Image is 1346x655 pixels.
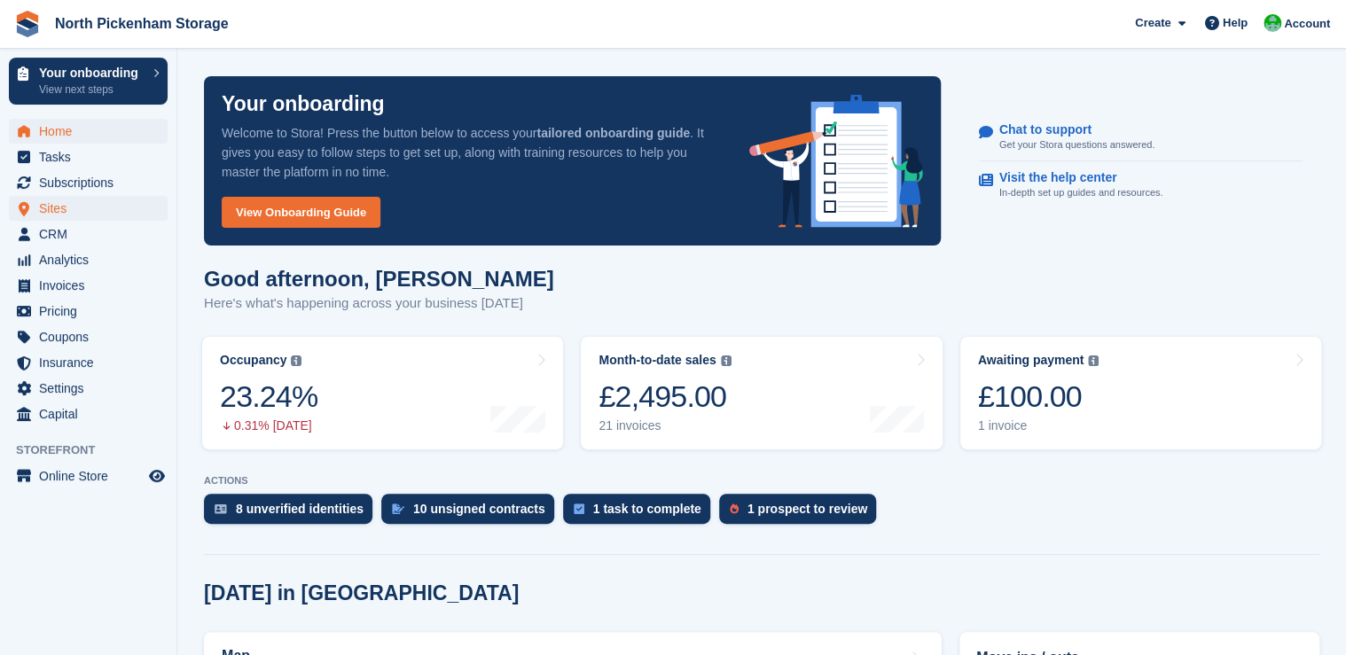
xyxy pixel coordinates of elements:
[9,196,168,221] a: menu
[721,355,732,366] img: icon-info-grey-7440780725fd019a000dd9b08b2336e03edf1995a4989e88bcd33f0948082b44.svg
[39,273,145,298] span: Invoices
[215,503,227,514] img: verify_identity-adf6edd0f0f0b5bbfe63781bf79b02c33cf7c696d77639b501bdc392416b5a36.svg
[39,402,145,426] span: Capital
[222,197,380,228] a: View Onboarding Guide
[146,465,168,487] a: Preview store
[39,82,145,97] p: View next steps
[1284,15,1330,33] span: Account
[222,123,721,182] p: Welcome to Stora! Press the button below to access your . It gives you easy to follow steps to ge...
[39,247,145,272] span: Analytics
[9,170,168,195] a: menu
[9,324,168,349] a: menu
[999,170,1149,185] p: Visit the help center
[563,494,719,533] a: 1 task to complete
[204,475,1319,487] p: ACTIONS
[39,350,145,375] span: Insurance
[749,95,923,228] img: onboarding-info-6c161a55d2c0e0a8cae90662b2fe09162a5109e8cc188191df67fb4f79e88e88.svg
[978,418,1099,433] div: 1 invoice
[999,137,1154,152] p: Get your Stora questions answered.
[978,353,1084,368] div: Awaiting payment
[979,113,1303,162] a: Chat to support Get your Stora questions answered.
[581,337,942,449] a: Month-to-date sales £2,495.00 21 invoices
[1223,14,1248,32] span: Help
[730,503,739,514] img: prospect-51fa495bee0391a8d652442698ab0144808aea92771e9ea1ae160a38d050c398.svg
[9,273,168,298] a: menu
[14,11,41,37] img: stora-icon-8386f47178a22dfd0bd8f6a31ec36ba5ce8667c1dd55bd0f319d3a0aa187defe.svg
[9,58,168,105] a: Your onboarding View next steps
[204,494,381,533] a: 8 unverified identities
[39,144,145,169] span: Tasks
[9,402,168,426] a: menu
[999,122,1140,137] p: Chat to support
[9,350,168,375] a: menu
[9,464,168,488] a: menu
[39,170,145,195] span: Subscriptions
[39,376,145,401] span: Settings
[39,66,145,79] p: Your onboarding
[204,293,554,314] p: Here's what's happening across your business [DATE]
[48,9,236,38] a: North Pickenham Storage
[381,494,563,533] a: 10 unsigned contracts
[291,355,301,366] img: icon-info-grey-7440780725fd019a000dd9b08b2336e03edf1995a4989e88bcd33f0948082b44.svg
[220,353,286,368] div: Occupancy
[202,337,563,449] a: Occupancy 23.24% 0.31% [DATE]
[599,353,716,368] div: Month-to-date sales
[39,196,145,221] span: Sites
[39,222,145,246] span: CRM
[9,144,168,169] a: menu
[9,376,168,401] a: menu
[39,324,145,349] span: Coupons
[747,502,867,516] div: 1 prospect to review
[9,119,168,144] a: menu
[1264,14,1281,32] img: Chris Gulliver
[9,299,168,324] a: menu
[39,119,145,144] span: Home
[220,418,317,433] div: 0.31% [DATE]
[220,378,317,415] div: 23.24%
[16,441,176,459] span: Storefront
[536,126,690,140] strong: tailored onboarding guide
[1135,14,1170,32] span: Create
[236,502,364,516] div: 8 unverified identities
[392,503,404,514] img: contract_signature_icon-13c848040528278c33f63329250d36e43548de30e8caae1d1a13099fd9432cc5.svg
[413,502,545,516] div: 10 unsigned contracts
[979,161,1303,209] a: Visit the help center In-depth set up guides and resources.
[9,222,168,246] a: menu
[39,464,145,488] span: Online Store
[978,378,1099,415] div: £100.00
[593,502,701,516] div: 1 task to complete
[719,494,885,533] a: 1 prospect to review
[574,503,584,514] img: task-75834270c22a3079a89374b754ae025e5fb1db73e45f91037f5363f120a921f8.svg
[204,581,519,605] h2: [DATE] in [GEOGRAPHIC_DATA]
[1088,355,1099,366] img: icon-info-grey-7440780725fd019a000dd9b08b2336e03edf1995a4989e88bcd33f0948082b44.svg
[222,94,385,114] p: Your onboarding
[599,378,731,415] div: £2,495.00
[204,267,554,291] h1: Good afternoon, [PERSON_NAME]
[960,337,1321,449] a: Awaiting payment £100.00 1 invoice
[999,185,1163,200] p: In-depth set up guides and resources.
[39,299,145,324] span: Pricing
[9,247,168,272] a: menu
[599,418,731,433] div: 21 invoices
